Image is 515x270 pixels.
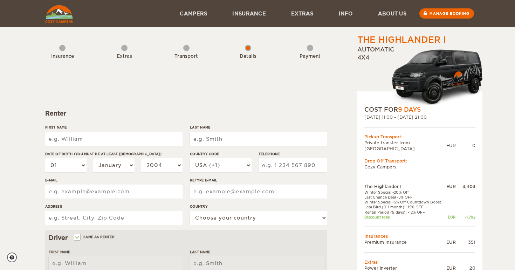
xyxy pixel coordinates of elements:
[364,184,445,189] td: The Highlander I
[45,109,327,118] div: Renter
[43,53,82,60] div: Insurance
[364,140,446,152] td: Private transfer from [GEOGRAPHIC_DATA]
[398,106,421,113] span: 9 Days
[45,132,183,146] input: e.g. William
[364,134,475,140] div: Pickup Transport:
[49,234,324,242] div: Driver
[229,53,267,60] div: Details
[364,210,445,215] td: Rental Period (9 days): -12% OFF
[385,48,482,105] img: Cozy-3.png
[364,215,445,220] td: Discount total
[259,158,327,172] input: e.g. 1 234 567 890
[456,239,475,245] div: 351
[364,164,475,170] td: Cozy Campers
[45,178,183,183] label: E-mail
[291,53,329,60] div: Payment
[364,114,475,120] div: [DATE] 11:00 - [DATE] 21:00
[75,236,79,240] input: Same as renter
[456,215,475,220] div: -1,792
[167,53,206,60] div: Transport
[190,178,327,183] label: Retype E-mail
[190,249,324,255] label: Last Name
[364,205,445,209] td: Late Bird (0-1 month): -15% OFF
[364,195,445,200] td: Last Chance Deal -5% OFF
[190,185,327,199] input: e.g. example@example.com
[364,190,445,195] td: Winter Special -20% Off
[190,151,252,157] label: Country Code
[446,143,456,148] div: EUR
[45,125,183,130] label: First Name
[259,151,327,157] label: Telephone
[445,215,456,220] div: EUR
[456,143,475,148] div: 0
[357,46,482,105] div: Automatic 4x4
[445,184,456,189] div: EUR
[456,184,475,189] div: 3,403
[45,211,183,225] input: e.g. Street, City, Zip Code
[190,204,327,209] label: Country
[190,132,327,146] input: e.g. Smith
[105,53,144,60] div: Extras
[45,204,183,209] label: Address
[357,34,446,46] div: The Highlander I
[364,233,475,239] td: Insurances
[190,125,327,130] label: Last Name
[364,105,475,114] div: COST FOR
[364,158,475,164] div: Drop Off Transport:
[419,8,474,19] a: Manage booking
[49,249,183,255] label: First Name
[364,239,445,245] td: Premium Insurance
[45,5,73,23] img: Cozy Campers
[445,239,456,245] div: EUR
[364,259,475,265] td: Extras
[45,151,183,157] label: Date of birth (You must be at least [DEMOGRAPHIC_DATA])
[45,185,183,199] input: e.g. example@example.com
[7,252,21,262] a: Cookie settings
[75,234,115,240] label: Same as renter
[364,200,445,205] td: Winter Special -5% Off Countdown Boost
